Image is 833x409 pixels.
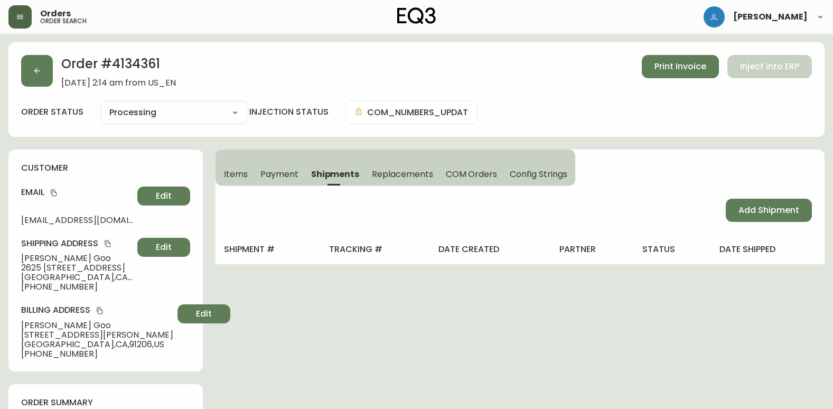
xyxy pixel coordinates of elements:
[21,304,173,316] h4: Billing Address
[311,169,360,180] span: Shipments
[642,244,703,255] h4: status
[372,169,433,180] span: Replacements
[156,190,172,202] span: Edit
[21,162,190,174] h4: customer
[260,169,298,180] span: Payment
[726,199,812,222] button: Add Shipment
[21,106,83,118] label: order status
[21,330,173,340] span: [STREET_ADDRESS][PERSON_NAME]
[21,263,133,273] span: 2625 [STREET_ADDRESS]
[21,254,133,263] span: [PERSON_NAME] Goo
[21,273,133,282] span: [GEOGRAPHIC_DATA] , CA , 90065 , US
[224,244,312,255] h4: shipment #
[137,238,190,257] button: Edit
[49,188,59,198] button: copy
[249,106,329,118] h4: injection status
[704,6,725,27] img: 1c9c23e2a847dab86f8017579b61559c
[95,305,105,316] button: copy
[21,349,173,359] span: [PHONE_NUMBER]
[102,238,113,249] button: copy
[61,55,176,78] h2: Order # 4134361
[733,13,808,21] span: [PERSON_NAME]
[559,244,625,255] h4: partner
[40,18,87,24] h5: order search
[21,282,133,292] span: [PHONE_NUMBER]
[40,10,71,18] span: Orders
[156,241,172,253] span: Edit
[61,78,176,88] span: [DATE] 2:14 am from US_EN
[21,216,133,225] span: [EMAIL_ADDRESS][DOMAIN_NAME]
[21,340,173,349] span: [GEOGRAPHIC_DATA] , CA , 91206 , US
[224,169,248,180] span: Items
[196,308,212,320] span: Edit
[738,204,799,216] span: Add Shipment
[21,187,133,198] h4: Email
[510,169,567,180] span: Config Strings
[642,55,719,78] button: Print Invoice
[177,304,230,323] button: Edit
[21,238,133,249] h4: Shipping Address
[446,169,498,180] span: COM Orders
[21,397,190,408] h4: order summary
[329,244,422,255] h4: tracking #
[438,244,542,255] h4: date created
[21,321,173,330] span: [PERSON_NAME] Goo
[397,7,436,24] img: logo
[654,61,706,72] span: Print Invoice
[137,187,190,206] button: Edit
[719,244,816,255] h4: date shipped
